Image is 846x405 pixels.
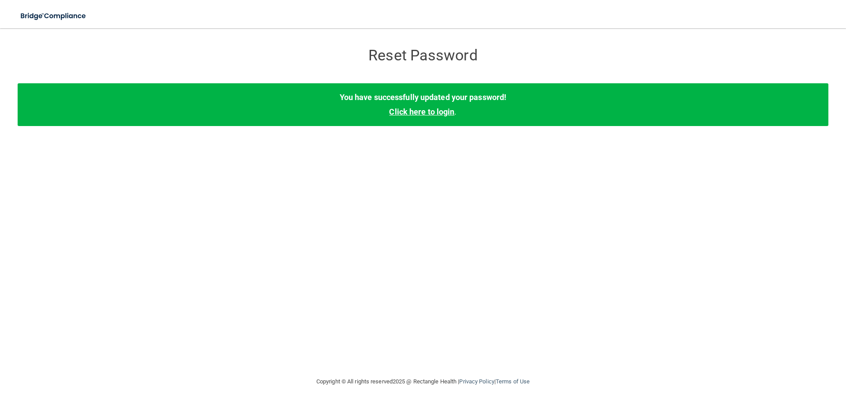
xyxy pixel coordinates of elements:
[262,368,584,396] div: Copyright © All rights reserved 2025 @ Rectangle Health | |
[262,47,584,63] h3: Reset Password
[496,378,530,385] a: Terms of Use
[18,83,828,126] div: .
[13,7,94,25] img: bridge_compliance_login_screen.278c3ca4.svg
[459,378,494,385] a: Privacy Policy
[340,93,506,102] b: You have successfully updated your password!
[389,107,454,116] a: Click here to login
